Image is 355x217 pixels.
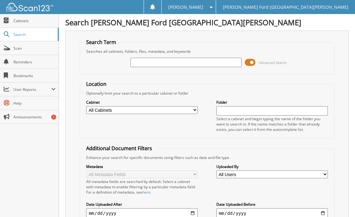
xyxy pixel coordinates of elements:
[83,155,331,160] div: Enhance your search for specific documents using filters such as date and file type.
[13,18,56,23] span: Cabinets
[86,164,198,169] label: Metadata
[13,32,55,37] span: Search
[168,5,203,9] span: [PERSON_NAME]
[13,87,51,92] span: User Reports
[83,49,331,54] div: Searches all cabinets, folders, files, metadata, and keywords
[13,46,56,51] span: Scan
[13,101,56,106] span: Help
[86,100,198,105] label: Cabinet
[216,100,328,105] label: Folder
[6,3,53,11] img: scan123-logo-white.svg
[51,115,56,120] div: 1
[86,179,198,195] div: All metadata fields are searched by default. Select a cabinet with metadata to enable filtering b...
[83,145,155,152] legend: Additional Document Filters
[216,202,328,207] label: Date Uploaded Before
[216,116,328,132] div: Select a cabinet and begin typing the name of the folder you want to search in. If the name match...
[83,39,119,46] legend: Search Term
[142,190,150,195] a: here
[13,73,56,78] span: Bookmarks
[13,114,56,120] span: Announcements
[13,59,56,65] span: Reminders
[86,202,198,207] label: Date Uploaded After
[223,5,348,9] span: [PERSON_NAME] Ford [GEOGRAPHIC_DATA][PERSON_NAME]
[83,91,331,96] div: Optionally limit your search to a particular cabinet or folder
[216,164,328,169] label: Uploaded By
[83,81,110,87] legend: Location
[65,17,349,27] h1: Search [PERSON_NAME] Ford [GEOGRAPHIC_DATA][PERSON_NAME]
[259,60,287,65] span: Advanced Search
